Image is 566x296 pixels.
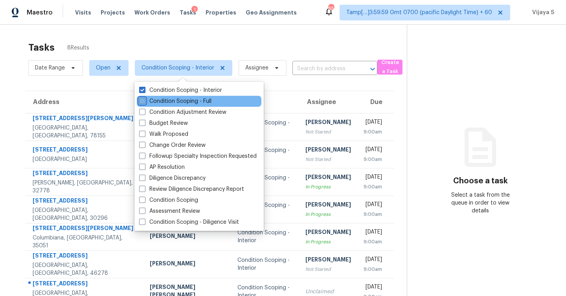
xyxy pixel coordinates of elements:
[305,228,351,238] div: [PERSON_NAME]
[33,155,137,163] div: [GEOGRAPHIC_DATA]
[364,283,382,293] div: [DATE]
[305,118,351,128] div: [PERSON_NAME]
[139,86,222,94] label: Condition Scoping - Interior
[33,197,137,206] div: [STREET_ADDRESS]
[364,201,382,210] div: [DATE]
[305,173,351,183] div: [PERSON_NAME]
[33,280,137,289] div: [STREET_ADDRESS]
[453,177,508,185] h3: Choose a task
[364,256,382,265] div: [DATE]
[305,183,351,191] div: In Progress
[245,64,268,72] span: Assignee
[96,64,110,72] span: Open
[367,64,378,75] button: Open
[33,224,137,234] div: [STREET_ADDRESS][PERSON_NAME]
[35,64,65,72] span: Date Range
[134,9,170,16] span: Work Orders
[139,218,239,226] label: Condition Scoping - Diligence Visit
[237,146,293,162] div: Condition Scoping - Interior
[33,206,137,222] div: [GEOGRAPHIC_DATA], [GEOGRAPHIC_DATA], 30296
[381,58,399,76] span: Create a Task
[33,124,137,140] div: [GEOGRAPHIC_DATA], [GEOGRAPHIC_DATA], 78155
[180,10,196,15] span: Tasks
[364,173,382,183] div: [DATE]
[141,64,214,72] span: Condition Scoping - Interior
[139,108,226,116] label: Condition Adjustment Review
[139,196,198,204] label: Condition Scoping
[139,130,188,138] label: Walk Proposed
[364,128,382,136] div: 9:00am
[231,91,299,113] th: Type
[33,169,137,179] div: [STREET_ADDRESS]
[139,119,188,127] label: Budget Review
[33,252,137,261] div: [STREET_ADDRESS]
[27,9,53,16] span: Maestro
[33,114,137,124] div: [STREET_ADDRESS][PERSON_NAME]
[364,210,382,218] div: 9:00am
[237,119,293,135] div: Condition Scoping - Interior
[237,229,293,245] div: Condition Scoping - Interior
[237,201,293,217] div: Condition Scoping - Interior
[67,44,89,52] span: 8 Results
[305,256,351,265] div: [PERSON_NAME]
[33,234,137,250] div: Columbiana, [GEOGRAPHIC_DATA], 35051
[444,191,517,215] div: Select a task from the queue in order to view details
[191,6,198,14] div: 1
[377,60,402,75] button: Create a Task
[246,9,297,16] span: Geo Assignments
[292,63,355,75] input: Search by address
[305,155,351,163] div: Not Started
[364,146,382,155] div: [DATE]
[328,5,334,13] div: 655
[237,256,293,272] div: Condition Scoping - Interior
[305,146,351,155] div: [PERSON_NAME]
[305,210,351,218] div: In Progress
[299,91,357,113] th: Assignee
[139,152,257,160] label: Followup Specialty Inspection Requested
[139,163,185,171] label: AP Resolution
[529,9,554,16] span: Vijaya S
[237,174,293,190] div: Condition Scoping - Interior
[150,232,225,242] div: [PERSON_NAME]
[139,141,206,149] label: Change Order Review
[75,9,91,16] span: Visits
[357,91,394,113] th: Due
[139,207,200,215] label: Assessment Review
[364,118,382,128] div: [DATE]
[139,174,206,182] label: Diligence Discrepancy
[305,238,351,246] div: In Progress
[364,183,382,191] div: 9:00am
[33,146,137,155] div: [STREET_ADDRESS]
[305,128,351,136] div: Not Started
[28,44,55,51] h2: Tasks
[139,185,244,193] label: Review Diligence Discrepancy Report
[305,201,351,210] div: [PERSON_NAME]
[346,9,492,16] span: Tamp[…]3:59:59 Gmt 0700 (pacific Daylight Time) + 60
[101,9,125,16] span: Projects
[139,97,211,105] label: Condition Scoping - Full
[33,261,137,277] div: [GEOGRAPHIC_DATA], [GEOGRAPHIC_DATA], 46278
[206,9,236,16] span: Properties
[364,238,382,246] div: 9:00am
[305,265,351,273] div: Not Started
[25,91,143,113] th: Address
[364,155,382,163] div: 9:00am
[364,228,382,238] div: [DATE]
[305,288,351,296] div: Unclaimed
[33,179,137,195] div: [PERSON_NAME], [GEOGRAPHIC_DATA], 32778
[364,265,382,273] div: 9:00am
[150,259,225,269] div: [PERSON_NAME]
